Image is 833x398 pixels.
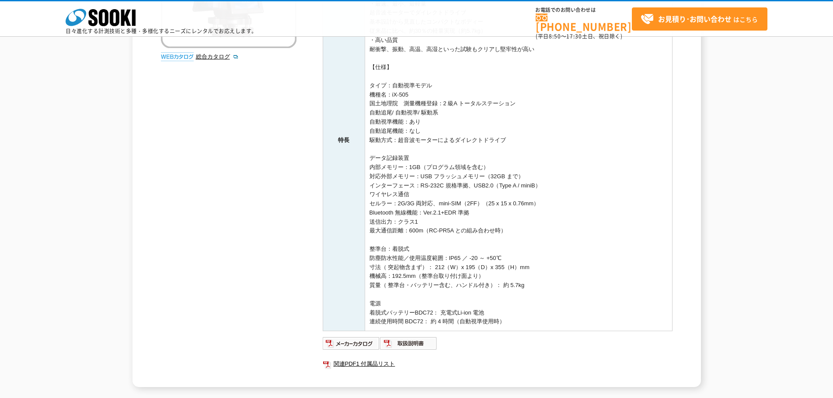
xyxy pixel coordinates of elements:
[536,7,632,13] span: お電話でのお問い合わせは
[323,342,380,349] a: メーカーカタログ
[380,342,437,349] a: 取扱説明書
[632,7,767,31] a: お見積り･お問い合わせはこちら
[536,14,632,31] a: [PHONE_NUMBER]
[66,28,257,34] p: 日々進化する計測技術と多種・多様化するニーズにレンタルでお応えします。
[323,336,380,350] img: メーカーカタログ
[658,14,732,24] strong: お見積り･お問い合わせ
[196,53,239,60] a: 総合カタログ
[641,13,758,26] span: はこちら
[536,32,622,40] span: (平日 ～ 土日、祝日除く)
[549,32,561,40] span: 8:50
[323,358,673,370] a: 関連PDF1 付属品リスト
[161,52,194,61] img: webカタログ
[380,336,437,350] img: 取扱説明書
[566,32,582,40] span: 17:30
